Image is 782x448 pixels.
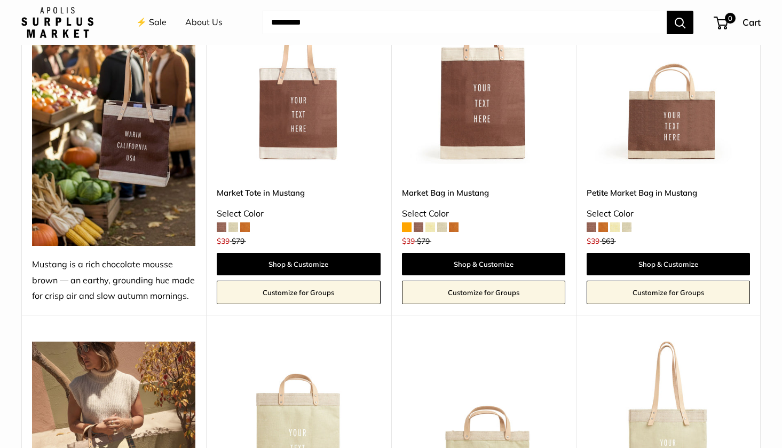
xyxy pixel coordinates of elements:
a: Shop & Customize [217,253,380,275]
input: Search... [263,11,667,34]
span: $63 [602,236,614,246]
a: Shop & Customize [402,253,565,275]
a: Petite Market Bag in Mustang [587,187,750,199]
a: Market Bag in Mustang [402,187,565,199]
a: Market Tote in Mustang [217,187,380,199]
a: 0 Cart [715,14,761,31]
a: Customize for Groups [402,281,565,304]
span: $39 [402,236,415,246]
span: $79 [232,236,244,246]
span: 0 [725,13,736,24]
div: Select Color [587,206,750,222]
a: Shop & Customize [587,253,750,275]
span: $39 [217,236,230,246]
a: Customize for Groups [587,281,750,304]
span: Cart [742,17,761,28]
span: $39 [587,236,599,246]
img: Apolis: Surplus Market [21,7,93,38]
div: Mustang is a rich chocolate mousse brown — an earthy, grounding hue made for crisp air and slow a... [32,257,195,305]
button: Search [667,11,693,34]
a: ⚡️ Sale [136,14,167,30]
div: Select Color [217,206,380,222]
a: About Us [185,14,223,30]
span: $79 [417,236,430,246]
div: Select Color [402,206,565,222]
a: Customize for Groups [217,281,380,304]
